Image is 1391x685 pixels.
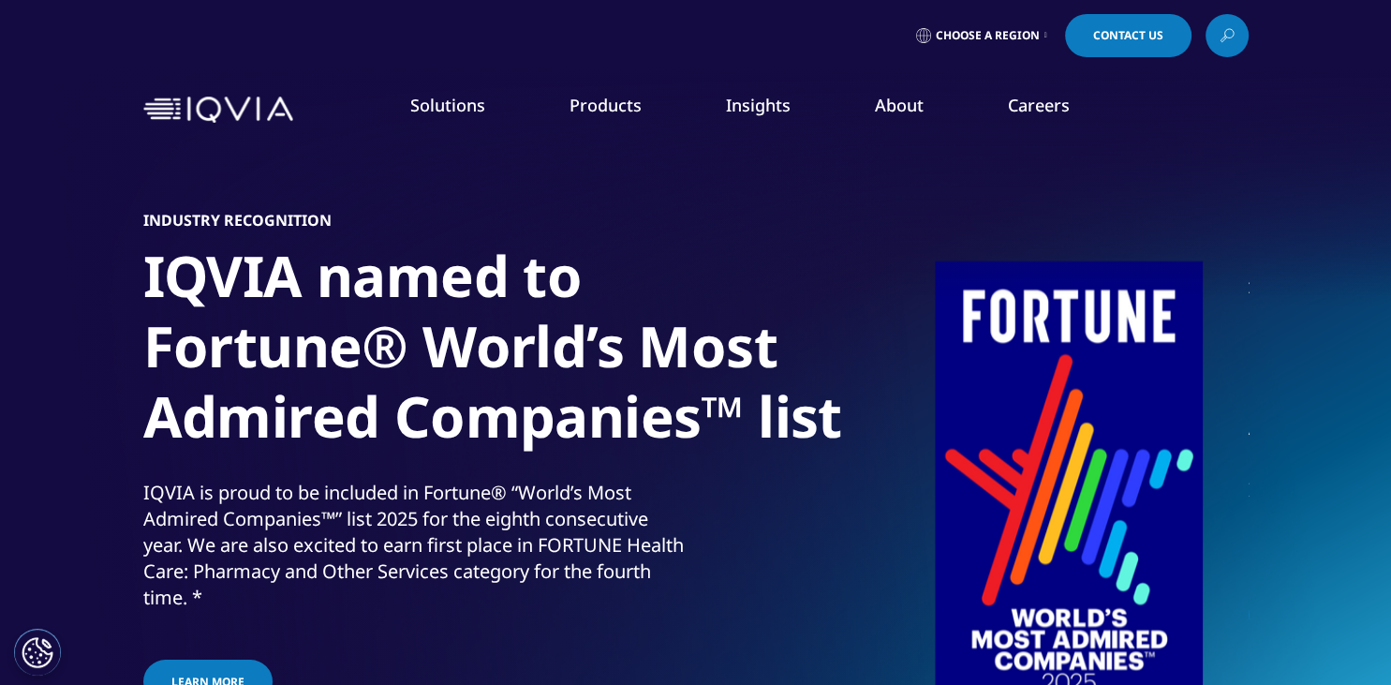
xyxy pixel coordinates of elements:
span: Contact Us [1093,30,1163,41]
a: Insights [726,94,791,116]
button: Cookie-Einstellungen [14,629,61,676]
a: Solutions [410,94,485,116]
a: Products [570,94,642,116]
p: IQVIA is proud to be included in Fortune® “World’s Most Admired Companies™” list 2025 for the eig... [143,480,691,622]
a: About [875,94,924,116]
h1: IQVIA named to Fortune® World’s Most Admired Companies™ list [143,241,846,463]
a: Careers [1008,94,1070,116]
a: Contact Us [1065,14,1191,57]
img: IQVIA Healthcare Information Technology and Pharma Clinical Research Company [143,97,293,124]
h5: Industry Recognition [143,211,332,230]
nav: Primary [301,66,1249,154]
span: Choose a Region [936,28,1040,43]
